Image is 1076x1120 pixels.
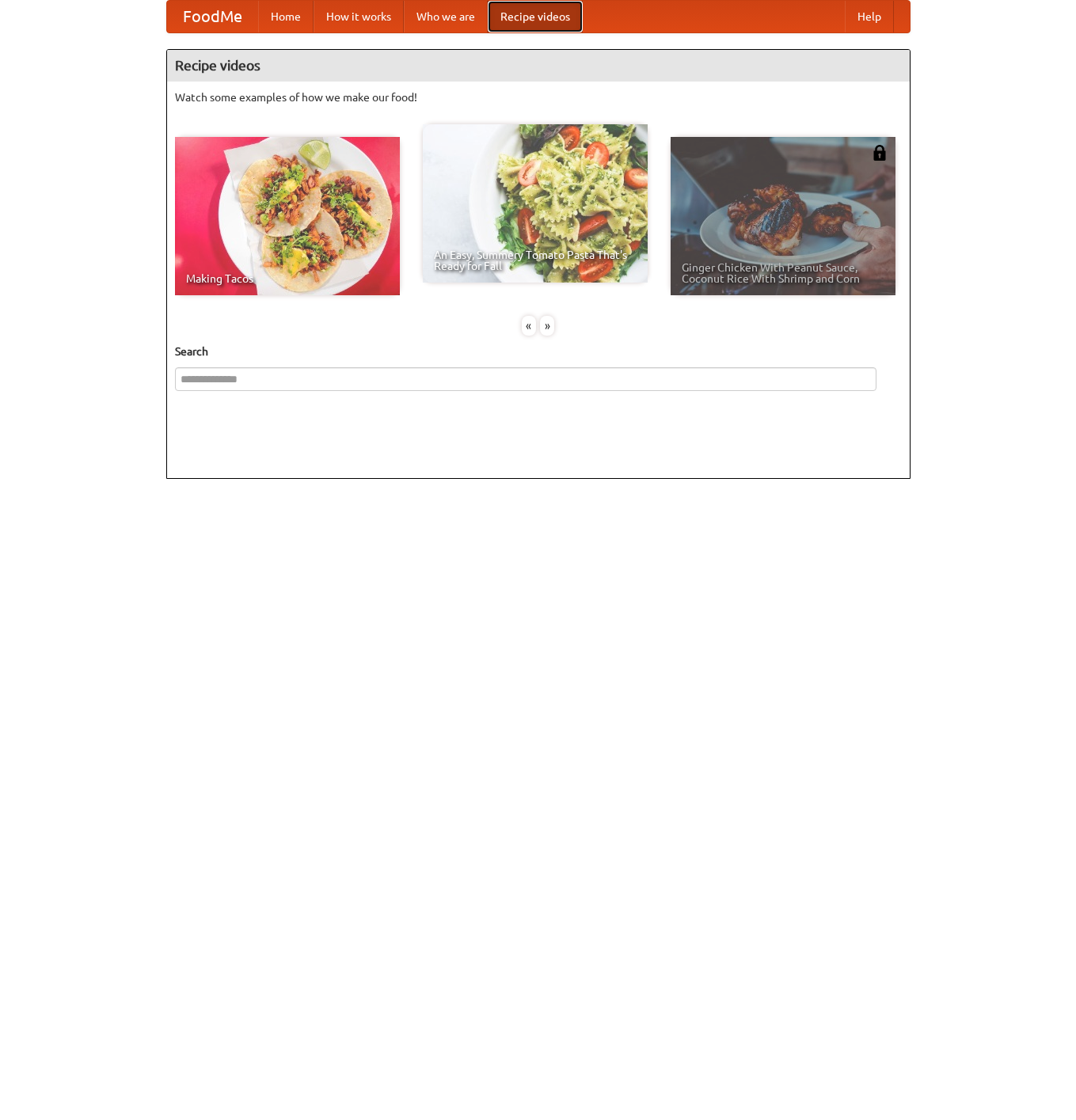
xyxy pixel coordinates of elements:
span: Making Tacos [186,273,389,284]
h5: Search [175,344,902,359]
div: » [540,316,554,336]
h4: Recipe videos [167,50,910,82]
a: An Easy, Summery Tomato Pasta That's Ready for Fall [423,124,648,283]
p: Watch some examples of how we make our food! [175,89,902,105]
img: 483408.png [872,145,888,161]
a: Recipe videos [488,1,583,32]
a: FoodMe [167,1,258,32]
a: Home [258,1,314,32]
a: Making Tacos [175,137,400,295]
span: An Easy, Summery Tomato Pasta That's Ready for Fall [434,249,637,271]
a: How it works [314,1,404,32]
a: Who we are [404,1,488,32]
a: Help [845,1,894,32]
div: « [522,316,536,336]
